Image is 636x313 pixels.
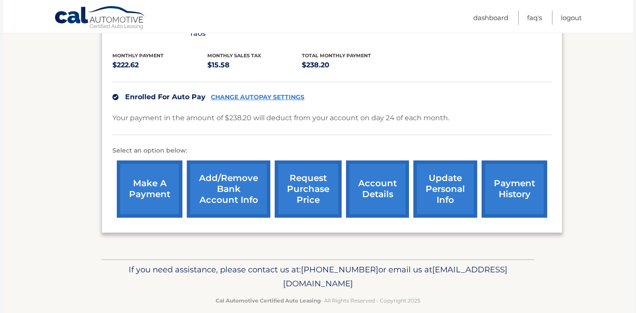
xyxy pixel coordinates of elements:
[216,297,321,304] strong: Cal Automotive Certified Auto Leasing
[301,264,378,275] span: [PHONE_NUMBER]
[112,112,449,124] p: Your payment in the amount of $238.20 will deduct from your account on day 24 of each month.
[482,160,547,218] a: payment history
[112,94,119,100] img: check.svg
[187,160,270,218] a: Add/Remove bank account info
[302,59,397,71] p: $238.20
[112,146,552,156] p: Select an option below:
[107,263,529,291] p: If you need assistance, please contact us at: or email us at
[211,94,304,101] a: CHANGE AUTOPAY SETTINGS
[302,52,371,59] span: Total Monthly Payment
[125,93,206,101] span: Enrolled For Auto Pay
[112,59,207,71] p: $222.62
[275,160,342,218] a: request purchase price
[561,10,582,25] a: Logout
[112,52,164,59] span: Monthly Payment
[413,160,477,218] a: update personal info
[346,160,409,218] a: account details
[207,59,302,71] p: $15.58
[473,10,508,25] a: Dashboard
[117,160,182,218] a: make a payment
[54,6,146,31] a: Cal Automotive
[207,52,261,59] span: Monthly sales Tax
[107,296,529,305] p: - All Rights Reserved - Copyright 2025
[527,10,542,25] a: FAQ's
